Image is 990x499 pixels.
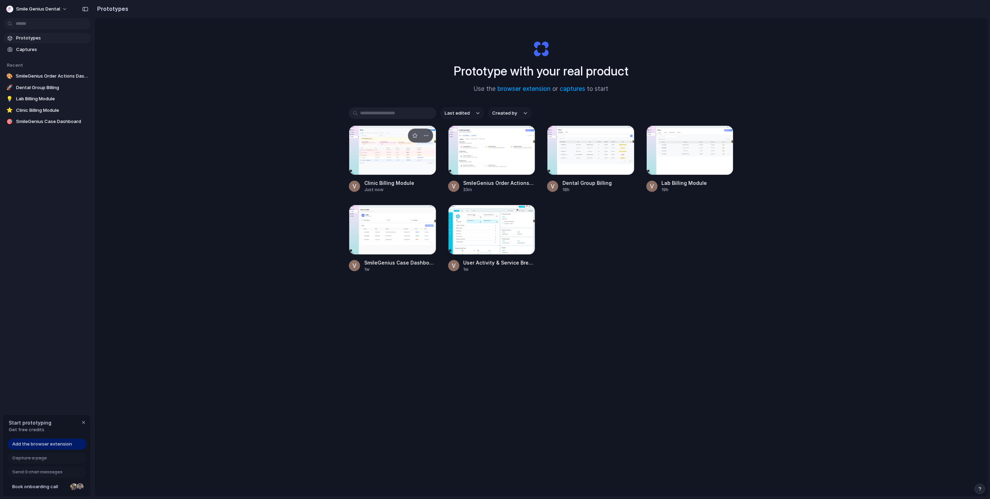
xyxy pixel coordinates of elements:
a: 🎨SmileGenius Order Actions Dashboard [3,71,91,81]
span: Add the browser extension [12,441,72,448]
div: 18h [562,187,634,193]
span: Use the or to start [474,85,609,94]
span: User Activity & Service Breakdown Dashboard [464,259,536,266]
a: Captures [3,44,91,55]
h2: Prototypes [94,5,128,13]
a: User Activity & Service Breakdown DashboardUser Activity & Service Breakdown Dashboard1w [448,205,536,272]
a: captures [560,85,586,92]
div: 19h [662,187,734,193]
span: Clinic Billing Module [364,179,436,187]
span: SmileGenius Order Actions Dashboard [464,179,536,187]
a: ⭐Clinic Billing Module [3,105,91,116]
div: 33m [464,187,536,193]
a: 💡Lab Billing Module [3,94,91,104]
span: Capture a page [12,455,47,462]
span: Lab Billing Module [662,179,734,187]
span: Last edited [445,110,470,117]
span: SmileGenius Case Dashboard [16,118,88,125]
span: Book onboarding call [12,483,67,490]
span: Captures [16,46,88,53]
div: 💡 [6,95,13,102]
span: Created by [492,110,517,117]
span: Recent [7,62,23,68]
div: ⭐ [6,107,13,114]
a: 🚀Dental Group Billing [3,82,91,93]
h1: Prototype with your real product [454,62,629,80]
span: Dental Group Billing [562,179,634,187]
a: Dental Group BillingDental Group Billing18h [547,125,634,193]
a: browser extension [498,85,551,92]
button: Smile Genius Dental [3,3,71,15]
a: Prototypes [3,33,91,43]
div: 1w [464,266,536,273]
a: SmileGenius Order Actions DashboardSmileGenius Order Actions Dashboard33m [448,125,536,193]
div: Nicole Kubica [70,483,78,491]
span: Start prototyping [9,419,51,426]
a: Lab Billing ModuleLab Billing Module19h [646,125,734,193]
div: 🎨 [6,73,13,80]
span: Get free credits [9,426,51,433]
span: Lab Billing Module [16,95,88,102]
button: Created by [488,107,531,119]
span: SmileGenius Order Actions Dashboard [16,73,88,80]
div: Christian Iacullo [76,483,84,491]
span: Dental Group Billing [16,84,88,91]
button: Last edited [440,107,484,119]
span: Clinic Billing Module [16,107,88,114]
span: Send 3 chat messages [12,469,63,476]
a: 🎯SmileGenius Case Dashboard [3,116,91,127]
a: Clinic Billing ModuleClinic Billing ModuleJust now [349,125,436,193]
span: Prototypes [16,35,88,42]
div: 🎯 [6,118,13,125]
div: Just now [364,187,436,193]
span: Smile Genius Dental [16,6,60,13]
a: SmileGenius Case DashboardSmileGenius Case Dashboard1w [349,205,436,272]
div: 1w [364,266,436,273]
div: 🚀 [6,84,13,91]
span: SmileGenius Case Dashboard [364,259,436,266]
a: Book onboarding call [7,481,86,492]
